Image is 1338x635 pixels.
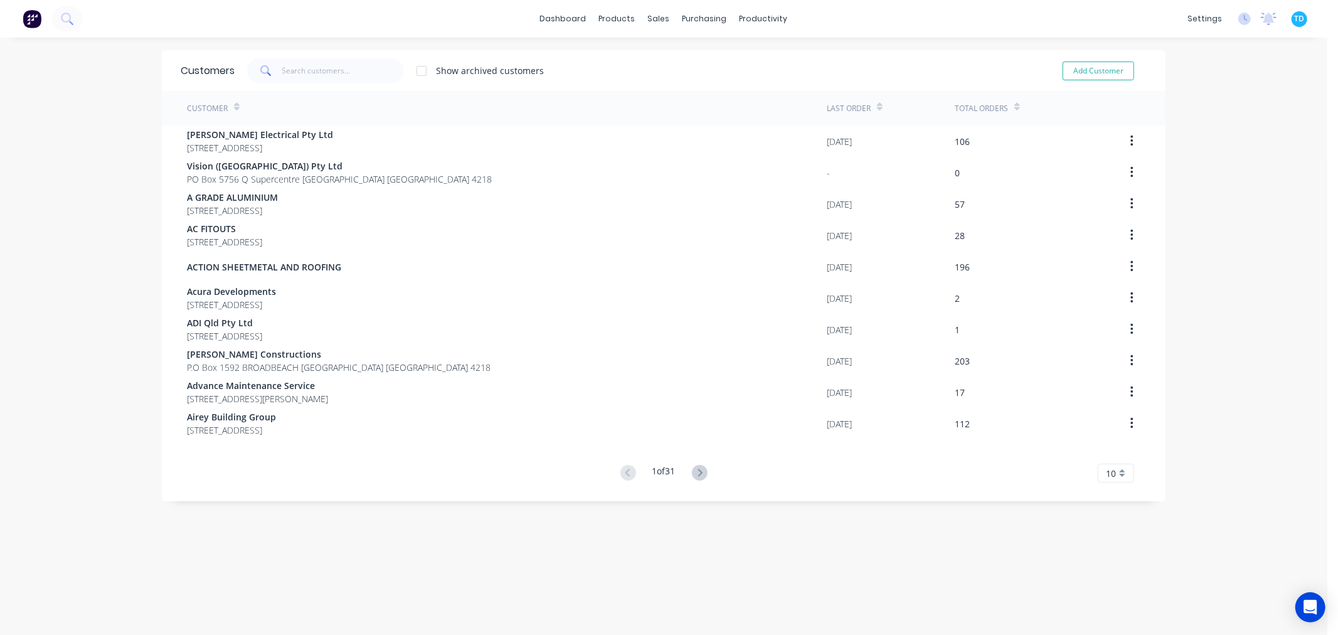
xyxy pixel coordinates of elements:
[187,260,341,274] span: ACTION SHEETMETAL AND ROOFING
[733,9,794,28] div: productivity
[827,260,852,274] div: [DATE]
[23,9,41,28] img: Factory
[827,229,852,242] div: [DATE]
[187,298,276,311] span: [STREET_ADDRESS]
[187,128,333,141] span: [PERSON_NAME] Electrical Pty Ltd
[955,166,960,179] div: 0
[827,103,871,114] div: Last Order
[652,464,676,483] div: 1 of 31
[187,424,276,437] span: [STREET_ADDRESS]
[187,191,278,204] span: A GRADE ALUMINIUM
[827,292,852,305] div: [DATE]
[642,9,676,28] div: sales
[187,392,328,405] span: [STREET_ADDRESS][PERSON_NAME]
[955,355,970,368] div: 203
[187,361,491,374] span: P.O Box 1592 BROADBEACH [GEOGRAPHIC_DATA] [GEOGRAPHIC_DATA] 4218
[827,166,830,179] div: -
[1106,467,1116,480] span: 10
[1063,61,1134,80] button: Add Customer
[187,235,262,248] span: [STREET_ADDRESS]
[676,9,733,28] div: purchasing
[187,348,491,361] span: [PERSON_NAME] Constructions
[282,58,405,83] input: Search customers...
[181,63,235,78] div: Customers
[187,103,228,114] div: Customer
[1181,9,1228,28] div: settings
[187,173,492,186] span: PO Box 5756 Q Supercentre [GEOGRAPHIC_DATA] [GEOGRAPHIC_DATA] 4218
[1295,592,1325,622] div: Open Intercom Messenger
[827,198,852,211] div: [DATE]
[187,379,328,392] span: Advance Maintenance Service
[955,198,965,211] div: 57
[187,410,276,424] span: Airey Building Group
[534,9,593,28] a: dashboard
[436,64,544,77] div: Show archived customers
[187,141,333,154] span: [STREET_ADDRESS]
[187,222,262,235] span: AC FITOUTS
[955,229,965,242] div: 28
[187,159,492,173] span: Vision ([GEOGRAPHIC_DATA]) Pty Ltd
[1295,13,1305,24] span: TD
[827,135,852,148] div: [DATE]
[827,417,852,430] div: [DATE]
[955,323,960,336] div: 1
[955,292,960,305] div: 2
[955,135,970,148] div: 106
[187,204,278,217] span: [STREET_ADDRESS]
[827,386,852,399] div: [DATE]
[827,355,852,368] div: [DATE]
[955,103,1008,114] div: Total Orders
[187,316,262,329] span: ADI Qld Pty Ltd
[593,9,642,28] div: products
[955,386,965,399] div: 17
[955,260,970,274] div: 196
[955,417,970,430] div: 112
[187,329,262,343] span: [STREET_ADDRESS]
[187,285,276,298] span: Acura Developments
[827,323,852,336] div: [DATE]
